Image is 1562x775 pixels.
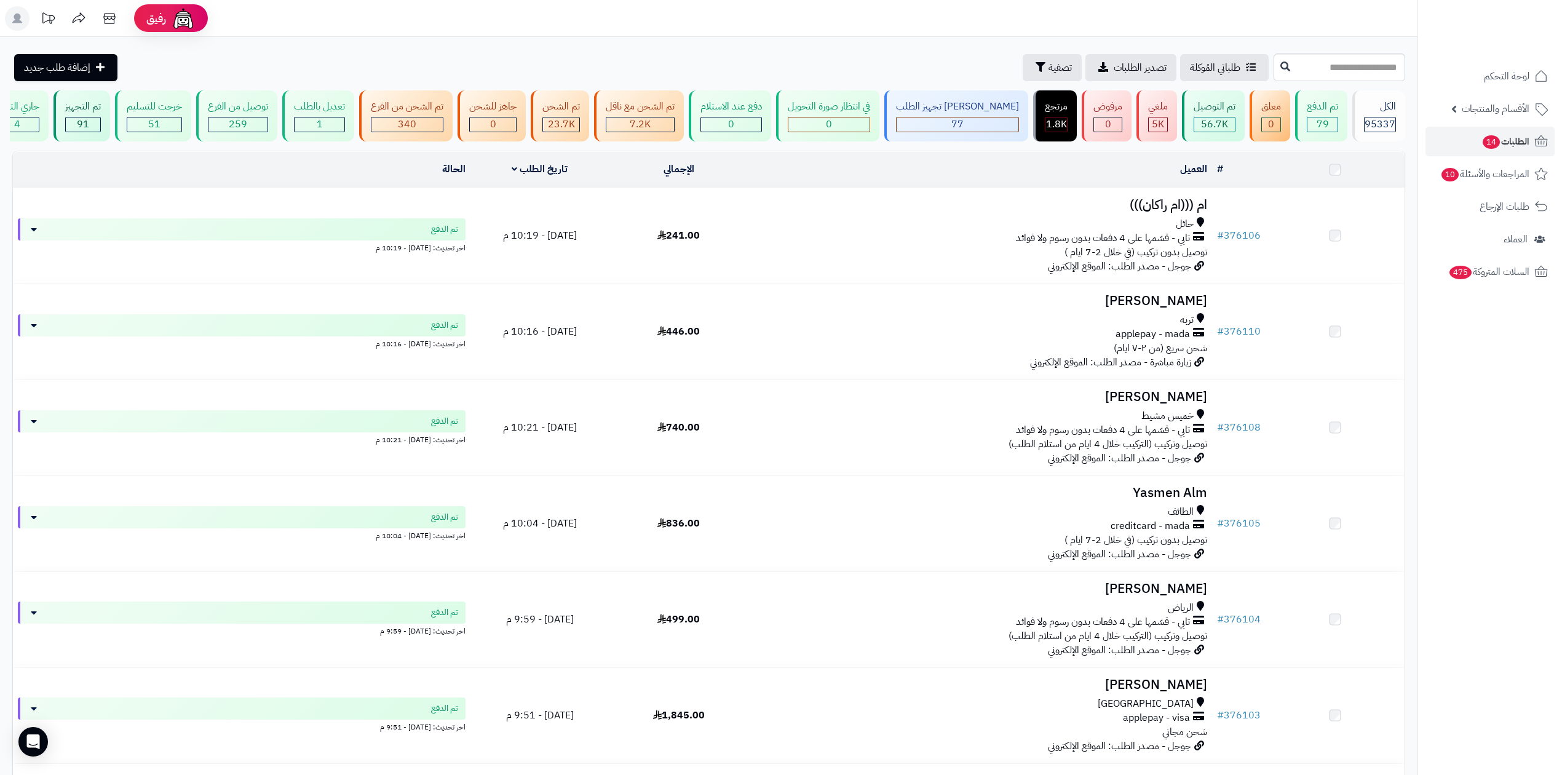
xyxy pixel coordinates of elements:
a: #376105 [1217,516,1261,531]
div: خرجت للتسليم [127,100,182,114]
a: تم الشحن 23.7K [528,90,592,141]
span: applepay - visa [1123,711,1190,725]
h3: Yasmen Alm [753,486,1207,500]
span: رفيق [146,11,166,26]
a: مرتجع 1.8K [1031,90,1079,141]
span: شحن مجاني [1162,725,1207,739]
span: 0 [490,117,496,132]
div: اخر تحديث: [DATE] - 10:19 م [18,240,466,253]
span: تم الدفع [431,702,458,715]
a: معلق 0 [1247,90,1293,141]
span: [DATE] - 10:21 م [503,420,577,435]
div: 0 [788,117,870,132]
span: 14 [1482,135,1500,149]
span: # [1217,516,1224,531]
a: تحديثات المنصة [33,6,63,34]
span: الطائف [1168,505,1194,519]
a: تم الدفع 79 [1293,90,1350,141]
span: تربه [1180,313,1194,327]
div: اخر تحديث: [DATE] - 10:21 م [18,432,466,445]
div: Open Intercom Messenger [18,727,48,757]
div: دفع عند الاستلام [700,100,762,114]
span: طلباتي المُوكلة [1190,60,1240,75]
span: 79 [1317,117,1329,132]
span: 1,845.00 [653,708,705,723]
span: # [1217,708,1224,723]
span: تم الدفع [431,319,458,332]
div: الكل [1364,100,1396,114]
a: جاهز للشحن 0 [455,90,528,141]
span: 446.00 [657,324,700,339]
div: ملغي [1148,100,1168,114]
span: [DATE] - 10:04 م [503,516,577,531]
div: 51 [127,117,181,132]
span: جوجل - مصدر الطلب: الموقع الإلكتروني [1048,643,1191,658]
a: #376104 [1217,612,1261,627]
div: 340 [371,117,443,132]
div: 56719 [1194,117,1235,132]
a: #376108 [1217,420,1261,435]
button: تصفية [1023,54,1082,81]
span: 499.00 [657,612,700,627]
span: تابي - قسّمها على 4 دفعات بدون رسوم ولا فوائد [1016,423,1190,437]
span: [GEOGRAPHIC_DATA] [1098,697,1194,711]
div: 0 [1094,117,1122,132]
span: [DATE] - 9:51 م [506,708,574,723]
div: تم التجهيز [65,100,101,114]
span: 740.00 [657,420,700,435]
span: توصيل بدون تركيب (في خلال 2-7 ايام ) [1064,245,1207,260]
span: الطلبات [1481,133,1529,150]
a: # [1217,162,1223,177]
span: 0 [1105,117,1111,132]
span: الأقسام والمنتجات [1462,100,1529,117]
div: 91 [66,117,100,132]
a: خرجت للتسليم 51 [113,90,194,141]
span: 95337 [1365,117,1395,132]
a: في انتظار صورة التحويل 0 [774,90,882,141]
span: 4 [14,117,20,132]
div: في انتظار صورة التحويل [788,100,870,114]
div: جاهز للشحن [469,100,517,114]
div: تم الشحن [542,100,580,114]
a: طلباتي المُوكلة [1180,54,1269,81]
span: # [1217,228,1224,243]
span: الرياض [1168,601,1194,615]
div: اخر تحديث: [DATE] - 9:51 م [18,720,466,733]
div: 0 [701,117,761,132]
a: مرفوض 0 [1079,90,1134,141]
h3: [PERSON_NAME] [753,390,1207,404]
span: زيارة مباشرة - مصدر الطلب: الموقع الإلكتروني [1030,355,1191,370]
span: 340 [398,117,416,132]
span: 836.00 [657,516,700,531]
a: #376106 [1217,228,1261,243]
a: المراجعات والأسئلة10 [1425,159,1555,189]
a: الكل95337 [1350,90,1408,141]
span: تابي - قسّمها على 4 دفعات بدون رسوم ولا فوائد [1016,615,1190,629]
span: 77 [951,117,964,132]
span: 91 [77,117,89,132]
span: تم الدفع [431,223,458,236]
span: تصفية [1049,60,1072,75]
a: العميل [1180,162,1207,177]
span: حائل [1176,217,1194,231]
span: تم الدفع [431,606,458,619]
span: 10 [1441,167,1459,181]
div: اخر تحديث: [DATE] - 10:04 م [18,528,466,541]
div: تم الشحن من الفرع [371,100,443,114]
img: logo-2.png [1478,24,1550,50]
a: الطلبات14 [1425,127,1555,156]
div: تم التوصيل [1194,100,1235,114]
span: لوحة التحكم [1484,68,1529,85]
h3: ام (((ام راكان))) [753,198,1207,212]
div: تعديل بالطلب [294,100,345,114]
div: 23696 [543,117,579,132]
span: 5K [1152,117,1164,132]
span: شحن سريع (من ٢-٧ ايام) [1114,341,1207,356]
div: [PERSON_NAME] تجهيز الطلب [896,100,1019,114]
a: لوحة التحكم [1425,62,1555,91]
div: مرتجع [1045,100,1068,114]
h3: [PERSON_NAME] [753,678,1207,692]
span: إضافة طلب جديد [24,60,90,75]
span: تصدير الطلبات [1114,60,1167,75]
span: 7.2K [630,117,651,132]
